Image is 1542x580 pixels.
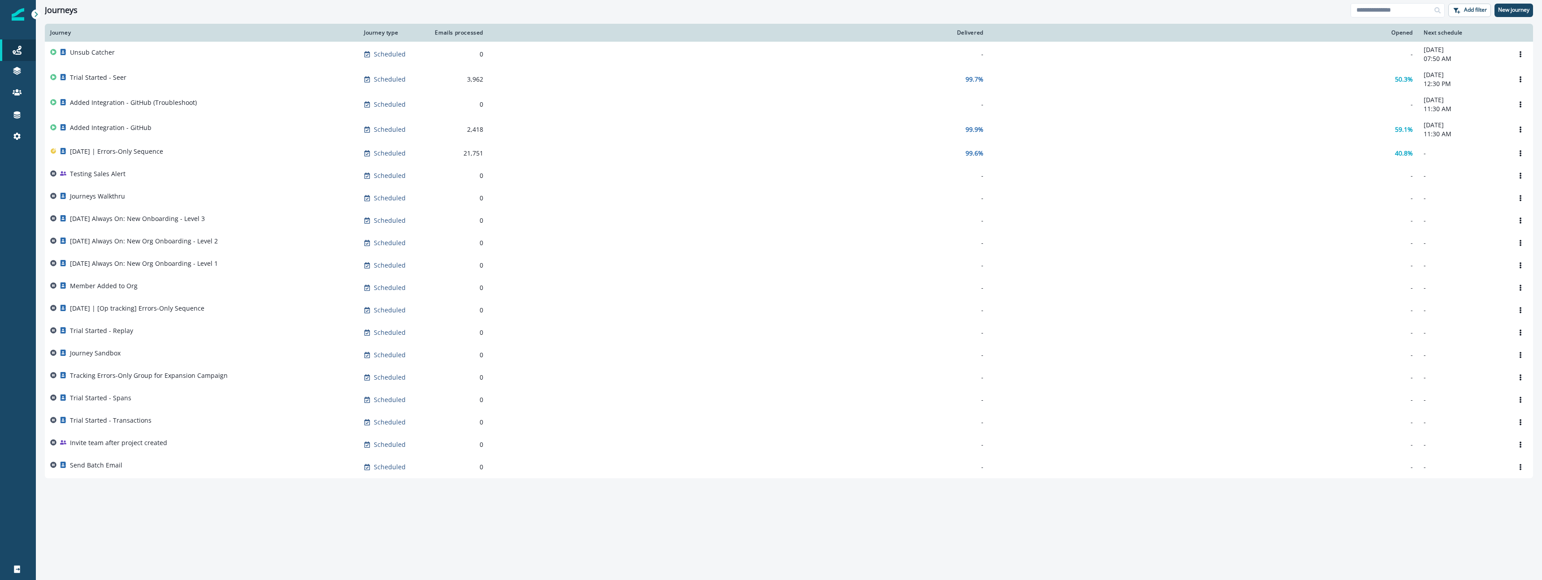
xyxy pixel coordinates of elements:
div: 0 [431,238,483,247]
a: Member Added to OrgScheduled0---Options [45,277,1533,299]
p: - [1424,395,1503,404]
div: - [494,216,983,225]
p: 40.8% [1395,149,1413,158]
a: Added Integration - GitHubScheduled2,41899.9%59.1%[DATE]11:30 AMOptions [45,117,1533,142]
div: - [994,418,1413,427]
a: Unsub CatcherScheduled0--[DATE]07:50 AMOptions [45,42,1533,67]
p: Trial Started - Replay [70,326,133,335]
p: [DATE] [1424,45,1503,54]
p: Scheduled [374,149,406,158]
button: Options [1513,236,1528,250]
button: Options [1513,371,1528,384]
div: - [494,194,983,203]
div: 0 [431,395,483,404]
p: - [1424,283,1503,292]
a: Trial Started - TransactionsScheduled0---Options [45,411,1533,433]
div: - [494,463,983,472]
p: - [1424,328,1503,337]
p: [DATE] [1424,70,1503,79]
p: Scheduled [374,100,406,109]
p: Scheduled [374,75,406,84]
button: Options [1513,169,1528,182]
div: 0 [431,328,483,337]
div: Delivered [494,29,983,36]
a: Testing Sales AlertScheduled0---Options [45,164,1533,187]
p: 99.7% [966,75,983,84]
p: Trial Started - Seer [70,73,126,82]
p: - [1424,194,1503,203]
p: Journeys Walkthru [70,192,125,201]
button: Options [1513,48,1528,61]
p: Scheduled [374,171,406,180]
div: 3,962 [431,75,483,84]
a: [DATE] | Errors-Only SequenceScheduled21,75199.6%40.8%-Options [45,142,1533,164]
p: Scheduled [374,238,406,247]
div: - [994,373,1413,382]
p: 07:50 AM [1424,54,1503,63]
h1: Journeys [45,5,78,15]
div: 0 [431,283,483,292]
div: 0 [431,171,483,180]
div: - [494,395,983,404]
div: 0 [431,194,483,203]
div: Journey [50,29,353,36]
img: Inflection [12,8,24,21]
div: - [994,261,1413,270]
div: - [494,261,983,270]
button: New journey [1494,4,1533,17]
p: Added Integration - GitHub [70,123,152,132]
p: 50.3% [1395,75,1413,84]
div: - [494,373,983,382]
button: Options [1513,393,1528,407]
button: Options [1513,191,1528,205]
p: Scheduled [374,50,406,59]
div: - [994,171,1413,180]
div: - [494,306,983,315]
div: 0 [431,50,483,59]
p: [DATE] | Errors-Only Sequence [70,147,163,156]
p: Scheduled [374,440,406,449]
p: - [1424,373,1503,382]
button: Options [1513,326,1528,339]
p: - [1424,261,1503,270]
div: 2,418 [431,125,483,134]
div: Emails processed [431,29,483,36]
button: Options [1513,416,1528,429]
div: - [494,50,983,59]
div: 21,751 [431,149,483,158]
p: Scheduled [374,351,406,359]
button: Options [1513,123,1528,136]
p: Scheduled [374,463,406,472]
p: Scheduled [374,125,406,134]
p: 11:30 AM [1424,130,1503,139]
p: 99.9% [966,125,983,134]
button: Options [1513,460,1528,474]
div: - [994,50,1413,59]
div: - [994,463,1413,472]
div: Opened [994,29,1413,36]
div: 0 [431,463,483,472]
a: Trial Started - SpansScheduled0---Options [45,389,1533,411]
p: - [1424,440,1503,449]
p: [DATE] Always On: New Onboarding - Level 3 [70,214,205,223]
p: Trial Started - Transactions [70,416,152,425]
a: Journeys WalkthruScheduled0---Options [45,187,1533,209]
div: 0 [431,373,483,382]
p: Unsub Catcher [70,48,115,57]
div: - [994,395,1413,404]
div: - [994,351,1413,359]
button: Options [1513,73,1528,86]
a: Tracking Errors-Only Group for Expansion CampaignScheduled0---Options [45,366,1533,389]
p: Scheduled [374,328,406,337]
p: [DATE] | [Op tracking] Errors-Only Sequence [70,304,204,313]
p: - [1424,238,1503,247]
div: Next schedule [1424,29,1503,36]
p: - [1424,463,1503,472]
a: Journey SandboxScheduled0---Options [45,344,1533,366]
div: - [994,283,1413,292]
button: Options [1513,438,1528,451]
div: - [494,100,983,109]
a: [DATE] Always On: New Org Onboarding - Level 2Scheduled0---Options [45,232,1533,254]
div: 0 [431,306,483,315]
div: - [494,328,983,337]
